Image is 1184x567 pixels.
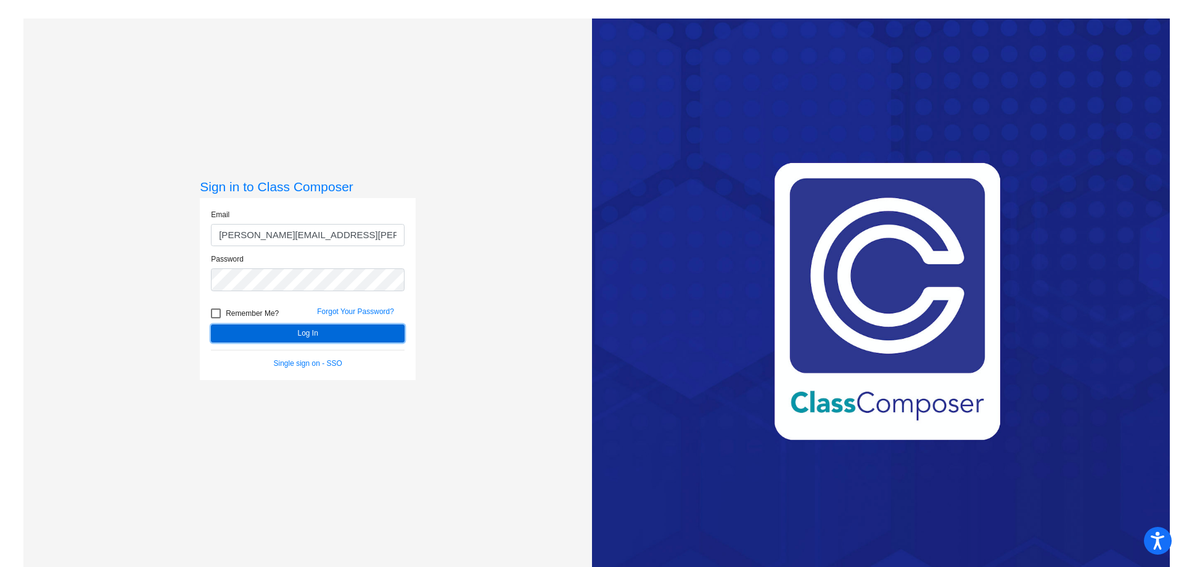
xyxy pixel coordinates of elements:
[211,209,229,220] label: Email
[211,325,405,342] button: Log In
[211,254,244,265] label: Password
[317,307,394,316] a: Forgot Your Password?
[226,306,279,321] span: Remember Me?
[200,179,416,194] h3: Sign in to Class Composer
[274,359,342,368] a: Single sign on - SSO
